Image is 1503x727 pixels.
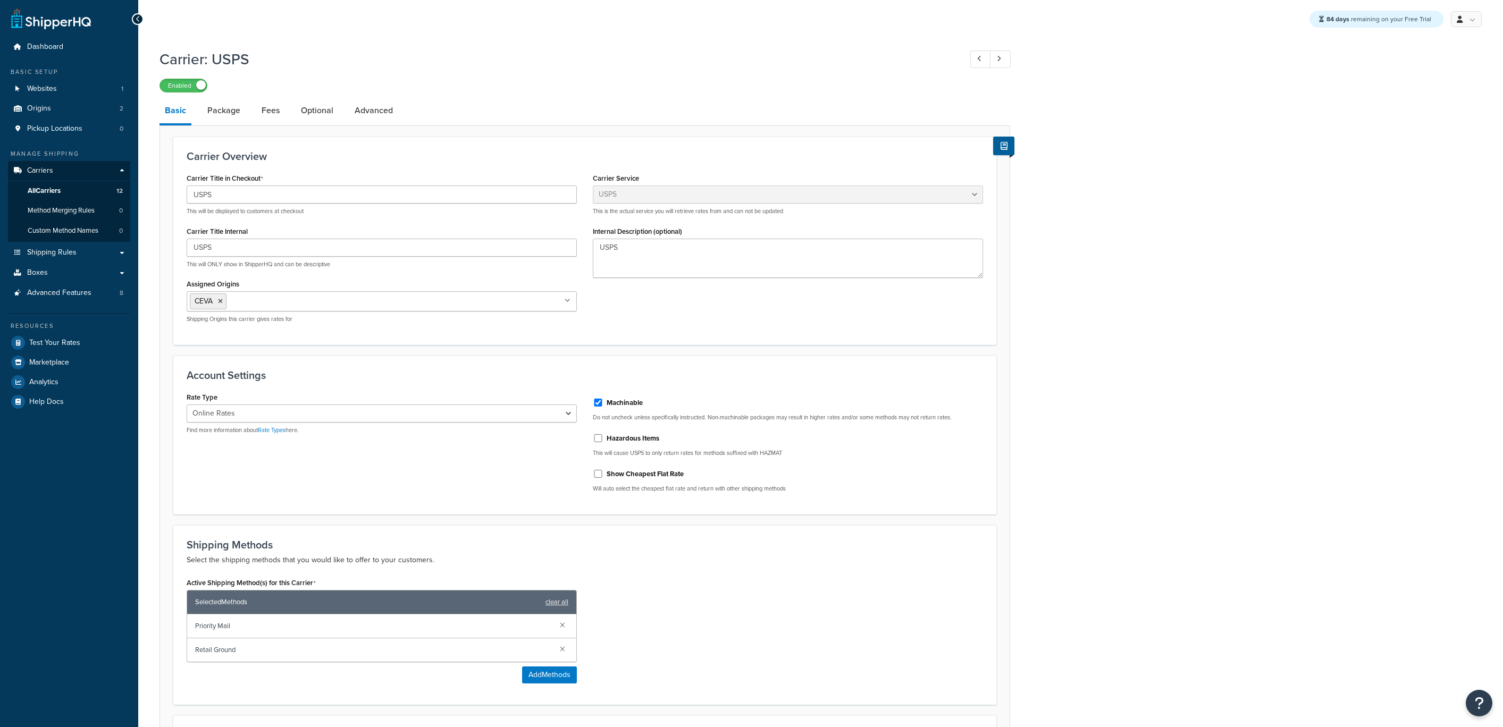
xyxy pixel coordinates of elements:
[8,119,130,139] a: Pickup Locations0
[8,161,130,242] li: Carriers
[593,485,983,493] p: Will auto select the cheapest flat rate and return with other shipping methods
[187,260,577,268] p: This will ONLY show in ShipperHQ and can be descriptive
[195,619,551,633] span: Priority Mail
[187,315,577,323] p: Shipping Origins this carrier gives rates for
[187,280,239,288] label: Assigned Origins
[27,248,77,257] span: Shipping Rules
[993,137,1014,155] button: Show Help Docs
[8,221,130,241] a: Custom Method Names0
[187,426,577,434] p: Find more information about here.
[296,98,339,123] a: Optional
[8,99,130,119] li: Origins
[8,119,130,139] li: Pickup Locations
[1326,14,1349,24] strong: 84 days
[28,187,61,196] span: All Carriers
[187,369,983,381] h3: Account Settings
[120,124,123,133] span: 0
[120,104,123,113] span: 2
[593,413,983,421] p: Do not uncheck unless specifically instructed. Non-machinable packages may result in higher rates...
[8,283,130,303] li: Advanced Features
[8,263,130,283] a: Boxes
[256,98,285,123] a: Fees
[159,49,951,70] h1: Carrier: USPS
[187,579,316,587] label: Active Shipping Method(s) for this Carrier
[8,221,130,241] li: Custom Method Names
[28,206,95,215] span: Method Merging Rules
[27,166,53,175] span: Carriers
[27,84,57,94] span: Websites
[593,449,983,457] p: This will cause USPS to only return rates for methods suffixed with HAZMAT
[187,207,577,215] p: This will be displayed to customers at checkout
[8,67,130,77] div: Basic Setup
[28,226,98,235] span: Custom Method Names
[195,643,551,657] span: Retail Ground
[522,666,577,683] button: AddMethods
[121,84,123,94] span: 1
[29,378,58,387] span: Analytics
[607,434,659,443] label: Hazardous Items
[27,289,91,298] span: Advanced Features
[545,595,568,610] a: clear all
[8,333,130,352] a: Test Your Rates
[119,206,123,215] span: 0
[195,595,540,610] span: Selected Methods
[187,227,248,235] label: Carrier Title Internal
[159,98,191,125] a: Basic
[8,37,130,57] a: Dashboard
[119,226,123,235] span: 0
[607,469,684,479] label: Show Cheapest Flat Rate
[8,161,130,181] a: Carriers
[8,392,130,411] a: Help Docs
[29,358,69,367] span: Marketplace
[187,174,263,183] label: Carrier Title in Checkout
[607,398,643,408] label: Machinable
[27,104,51,113] span: Origins
[187,393,217,401] label: Rate Type
[8,99,130,119] a: Origins2
[29,339,80,348] span: Test Your Rates
[160,79,207,92] label: Enabled
[27,268,48,277] span: Boxes
[120,289,123,298] span: 8
[8,181,130,201] a: AllCarriers12
[970,50,991,68] a: Previous Record
[27,43,63,52] span: Dashboard
[202,98,246,123] a: Package
[195,295,213,307] span: CEVA
[258,426,286,434] a: Rate Types
[1466,690,1492,716] button: Open Resource Center
[990,50,1011,68] a: Next Record
[116,187,123,196] span: 12
[8,149,130,158] div: Manage Shipping
[29,398,64,407] span: Help Docs
[593,227,682,235] label: Internal Description (optional)
[349,98,398,123] a: Advanced
[8,79,130,99] li: Websites
[8,373,130,392] a: Analytics
[8,201,130,221] a: Method Merging Rules0
[27,124,82,133] span: Pickup Locations
[8,283,130,303] a: Advanced Features8
[8,243,130,263] a: Shipping Rules
[593,174,639,182] label: Carrier Service
[187,150,983,162] h3: Carrier Overview
[8,201,130,221] li: Method Merging Rules
[187,554,983,567] p: Select the shipping methods that you would like to offer to your customers.
[8,79,130,99] a: Websites1
[1326,14,1431,24] span: remaining on your Free Trial
[8,353,130,372] a: Marketplace
[8,322,130,331] div: Resources
[593,239,983,278] textarea: USPS
[593,207,983,215] p: This is the actual service you will retrieve rates from and can not be updated
[187,539,983,551] h3: Shipping Methods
